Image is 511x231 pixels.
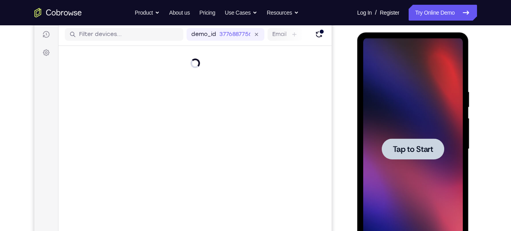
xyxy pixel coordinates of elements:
[267,5,299,21] button: Resources
[25,106,87,127] button: Tap to Start
[409,5,477,21] a: Try Online Demo
[278,24,291,36] button: Refresh
[225,5,257,21] button: Use Cases
[380,5,399,21] a: Register
[34,8,82,17] a: Go to the home page
[157,26,182,34] label: demo_id
[285,25,290,30] div: New devices found.
[45,26,144,34] input: Filter devices...
[375,8,377,17] span: /
[169,5,190,21] a: About us
[238,26,252,34] label: Email
[357,5,372,21] a: Log In
[199,5,215,21] a: Pricing
[135,5,160,21] button: Product
[36,113,76,121] span: Tap to Start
